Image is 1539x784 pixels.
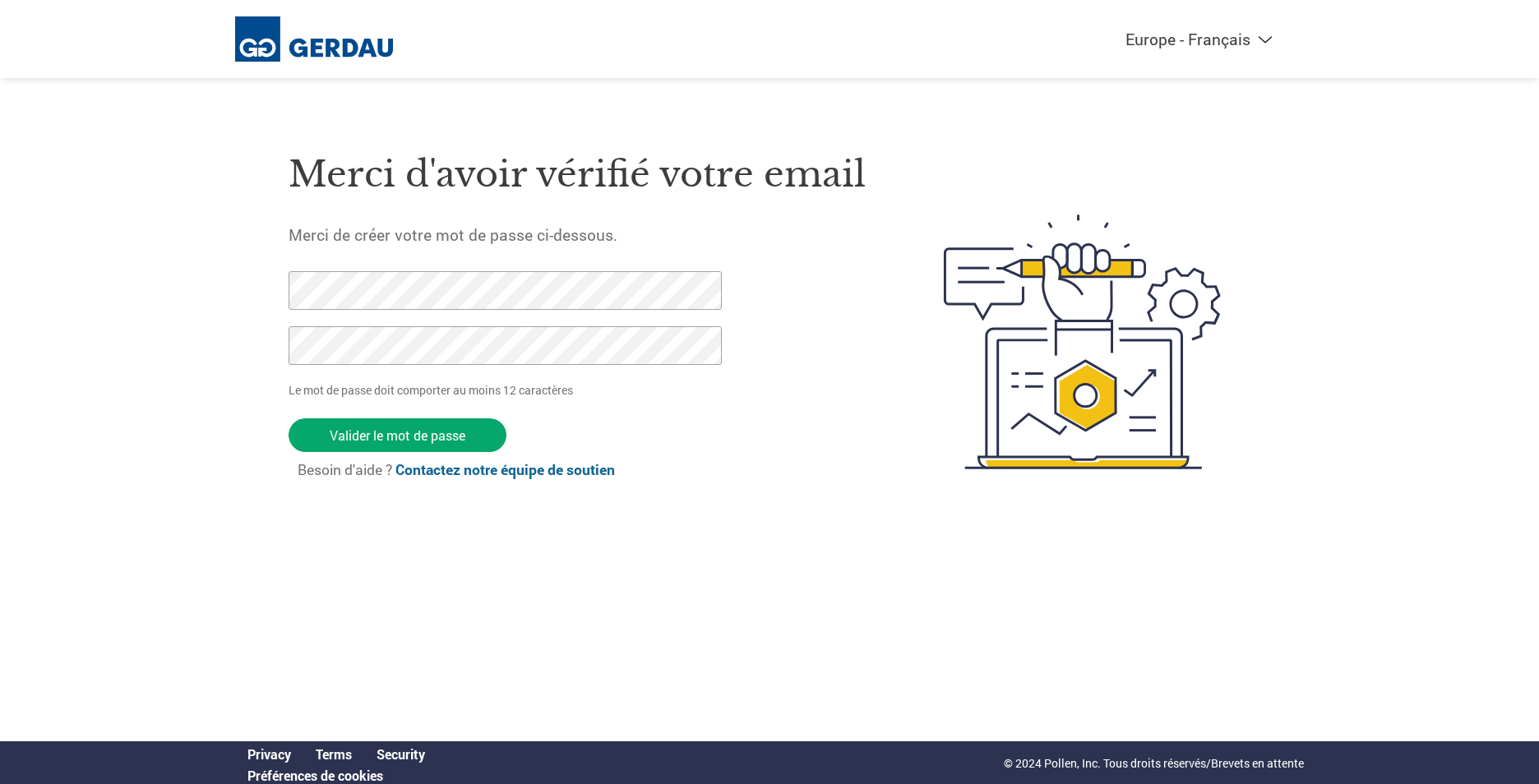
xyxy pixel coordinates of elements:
h1: Merci d'avoir vérifié votre email [289,148,866,201]
div: Open Cookie Preferences Modal [235,767,437,784]
p: © 2024 Pollen, Inc. Tous droits réservés/Brevets en attente [1004,754,1304,772]
img: Gerdau Ameristeel [235,16,394,62]
h5: Merci de créer votre mot de passe ci-dessous. [289,224,866,245]
a: Contactez notre équipe de soutien [395,460,615,479]
a: Cookie Preferences, opens a dedicated popup modal window [247,767,383,784]
span: Besoin d'aide ? [298,460,615,479]
a: Privacy [247,745,291,763]
img: create-password [914,124,1251,560]
input: Valider le mot de passe [289,418,506,452]
a: Security [377,745,425,763]
p: Le mot de passe doit comporter au moins 12 caractères [289,381,728,399]
a: Terms [316,745,352,763]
